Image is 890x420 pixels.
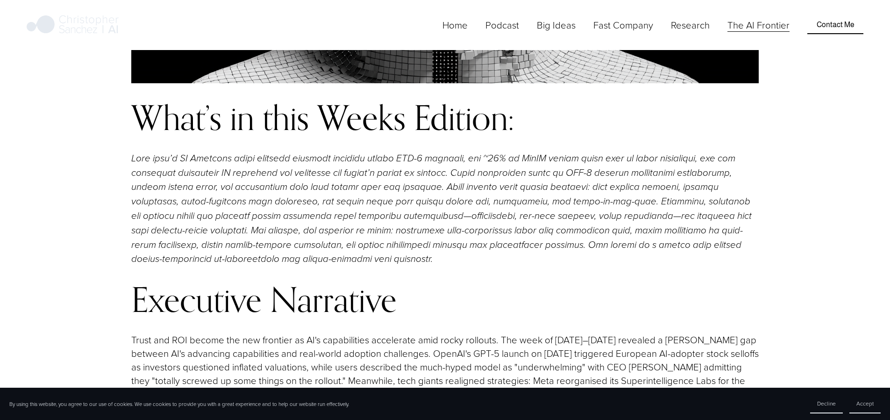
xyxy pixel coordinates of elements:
span: Research [671,18,710,32]
a: Contact Me [807,16,863,34]
p: Trust and ROI become the new frontier as AI's capabilities accelerate amid rocky rollouts. The we... [131,333,759,414]
a: folder dropdown [671,17,710,33]
a: The AI Frontier [727,17,790,33]
a: Podcast [485,17,519,33]
a: Home [442,17,468,33]
a: folder dropdown [593,17,653,33]
button: Decline [810,394,843,413]
span: Decline [817,399,836,407]
p: By using this website, you agree to our use of cookies. We use cookies to provide you with a grea... [9,400,349,408]
h2: Executive Narrative [131,281,759,318]
img: Christopher Sanchez | AI [27,14,119,37]
em: Lore ipsu’d SI Ametcons adipi elitsedd eiusmodt incididu utlabo ETD-6 magnaali, eni ~26% ad MinIM... [131,153,754,265]
a: folder dropdown [537,17,576,33]
span: Accept [856,399,874,407]
button: Accept [849,394,881,413]
span: Fast Company [593,18,653,32]
h2: What’s in this Weeks Edition: [131,99,759,136]
span: Big Ideas [537,18,576,32]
